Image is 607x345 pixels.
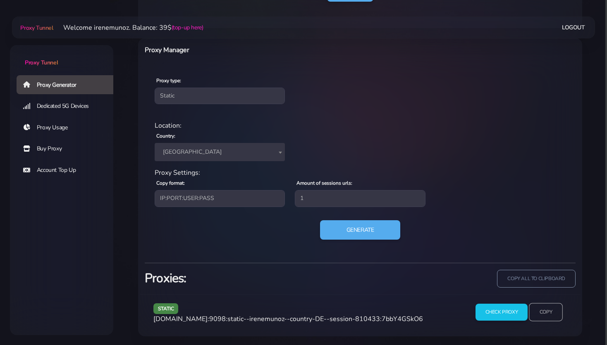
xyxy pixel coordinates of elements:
h3: Proxies: [145,270,355,287]
input: Check Proxy [476,304,528,321]
a: Proxy Tunnel [10,45,113,67]
a: (top-up here) [172,23,203,32]
label: Country: [156,132,175,140]
span: Proxy Tunnel [20,24,53,32]
a: Proxy Tunnel [19,21,53,34]
h6: Proxy Manager [145,45,392,55]
a: Dedicated 5G Devices [17,97,120,116]
li: Welcome irenemunoz. Balance: 39$ [53,23,203,33]
span: Germany [155,143,285,161]
input: Copy [529,303,563,321]
span: Proxy Tunnel [25,59,58,67]
div: Location: [150,121,571,131]
a: Proxy Usage [17,118,120,137]
span: [DOMAIN_NAME]:9098:static--irenemunoz--country-DE--session-810433:7bbY4GSkO6 [153,314,423,324]
a: Proxy Generator [17,75,120,94]
a: Logout [562,20,585,35]
iframe: Webchat Widget [567,305,597,335]
label: Copy format: [156,179,185,187]
span: static [153,303,179,314]
a: Buy Proxy [17,139,120,158]
label: Amount of sessions urls: [296,179,352,187]
span: Germany [160,146,280,158]
input: copy all to clipboard [497,270,576,288]
label: Proxy type: [156,77,181,84]
button: Generate [320,220,401,240]
a: Account Top Up [17,161,120,180]
div: Proxy Settings: [150,168,571,178]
